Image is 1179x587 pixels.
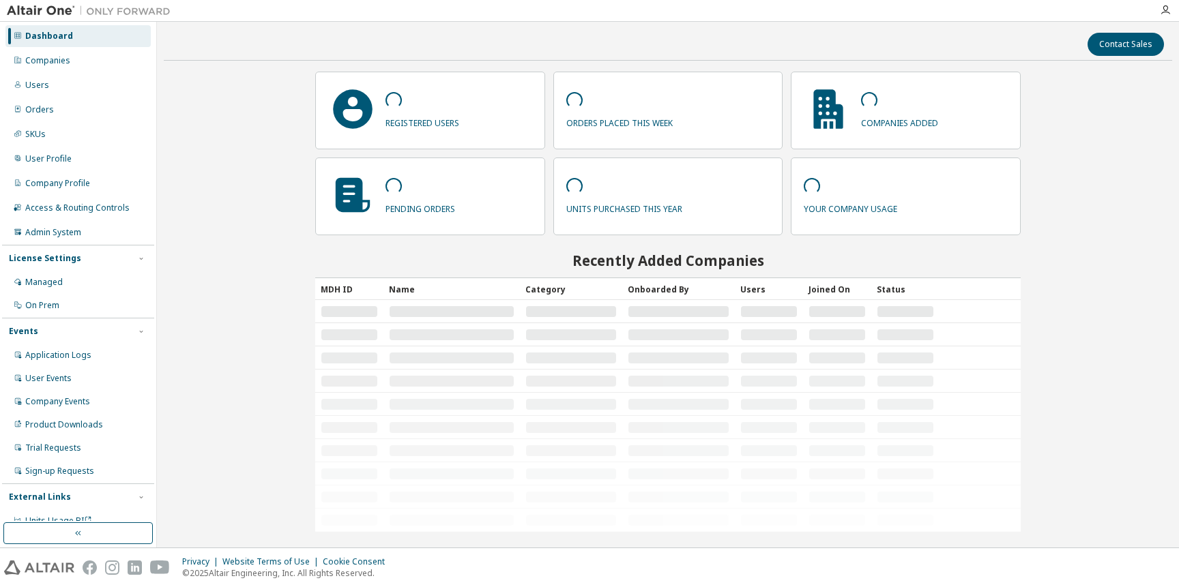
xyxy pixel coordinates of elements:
div: Privacy [182,556,222,567]
img: youtube.svg [150,560,170,575]
p: pending orders [385,199,455,215]
p: © 2025 Altair Engineering, Inc. All Rights Reserved. [182,567,393,579]
div: Companies [25,55,70,66]
div: Orders [25,104,54,115]
span: Units Usage BI [25,515,92,526]
button: Contact Sales [1088,33,1164,56]
p: registered users [385,113,459,129]
div: On Prem [25,300,59,311]
p: orders placed this week [566,113,673,129]
div: Trial Requests [25,442,81,453]
div: Name [389,278,514,300]
div: Company Profile [25,178,90,189]
div: Onboarded By [628,278,730,300]
div: Category [525,278,617,300]
div: Website Terms of Use [222,556,323,567]
img: Altair One [7,4,177,18]
div: Application Logs [25,350,91,361]
div: User Profile [25,153,72,164]
img: linkedin.svg [128,560,142,575]
div: Company Events [25,396,90,407]
div: SKUs [25,129,46,140]
div: Managed [25,277,63,288]
div: User Events [25,373,72,384]
div: External Links [9,492,71,502]
h2: Recently Added Companies [315,252,1021,269]
div: Joined On [809,278,866,300]
div: Product Downloads [25,419,103,430]
div: Access & Routing Controls [25,202,130,213]
div: License Settings [9,253,81,264]
div: Users [25,80,49,91]
div: Status [877,278,934,300]
div: Events [9,326,38,337]
p: units purchased this year [566,199,682,215]
div: Admin System [25,227,81,238]
div: Users [740,278,798,300]
div: Sign-up Requests [25,466,94,477]
p: companies added [861,113,938,129]
img: instagram.svg [105,560,119,575]
img: facebook.svg [83,560,97,575]
div: Cookie Consent [323,556,393,567]
p: your company usage [804,199,897,215]
div: MDH ID [321,278,378,300]
div: Dashboard [25,31,73,42]
img: altair_logo.svg [4,560,74,575]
